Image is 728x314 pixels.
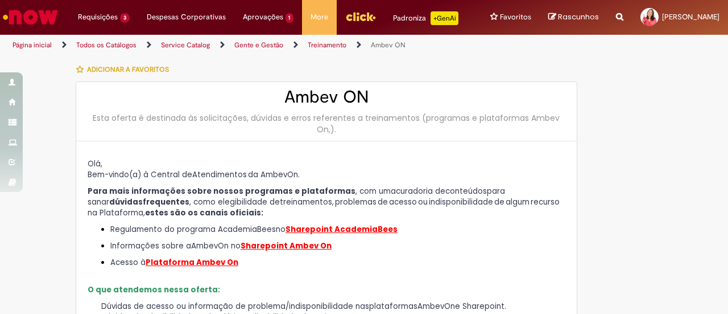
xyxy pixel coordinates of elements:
[88,158,102,169] span: Olá,
[298,169,300,180] span: .
[146,257,238,268] a: Plataforma Ambev On
[393,11,458,25] div: Padroniza
[143,197,189,207] span: frequentes
[88,284,220,295] span: O que atendemos nessa oferta:
[88,169,192,180] span: Bem-vindo(a) à Central de
[78,11,118,23] span: Requisições
[110,257,238,268] span: Acesso à
[500,11,531,23] span: Favoritos
[311,11,328,23] span: More
[76,40,136,50] a: Todos os Catálogos
[1,6,60,28] img: ServiceNow
[192,169,197,180] span: A
[371,40,406,50] a: Ambev ON
[455,301,506,312] span: e Sharepoint.
[87,65,169,74] span: Adicionar a Favoritos
[257,224,276,235] span: Bees
[276,224,286,235] span: no
[101,301,369,312] span: Dúvidas de acesso ou informação de problema/indisponibilidade nas
[88,197,562,218] span: , problemas de acesso ou indisponibilidade de algum recurso na Plataforma,
[147,11,226,23] span: Despesas Corporativas
[378,224,398,235] span: Bees
[189,197,280,207] span: , como elegibilidade de
[218,240,332,252] span: On no
[120,13,130,23] span: 3
[110,224,257,235] span: Regulamento do programa Academia
[345,8,376,25] img: click_logo_yellow_360x200.png
[13,40,52,50] a: Página inicial
[286,13,294,23] span: 1
[161,40,210,50] a: Service Catalog
[110,240,191,251] span: Informações sobre a
[88,186,396,197] span: , com uma
[234,40,283,50] a: Gente e Gestão
[431,11,458,25] p: +GenAi
[9,35,477,56] ul: Trilhas de página
[197,169,287,180] span: tendimentos da Ambev
[155,207,263,218] span: tes são os canais oficiais:
[444,301,455,312] span: On
[283,197,332,208] span: reinamentos
[109,197,143,207] strong: dúvidas
[280,197,283,208] span: t
[396,186,445,197] span: curadoria de
[417,301,444,312] span: Ambev
[191,240,218,251] span: Ambev
[286,224,398,235] a: Sharepoint AcademiaBees
[445,186,487,197] span: conteúdos
[308,40,346,50] a: Treinamento
[88,186,355,197] strong: Para mais informações sobre nossos programas e plataformas
[286,224,378,235] span: Sharepoint Academia
[369,301,417,312] span: plataformas
[241,240,332,251] a: Sharepoint Ambev On
[88,88,565,107] h2: Ambev ON
[145,207,263,218] strong: es
[76,58,175,81] button: Adicionar a Favoritos
[548,12,599,23] a: Rascunhos
[243,11,283,23] span: Aprovações
[88,186,507,207] span: para sanar
[287,169,298,181] span: On
[558,11,599,22] span: Rascunhos
[88,112,565,135] div: Esta oferta é destinada às solicitações, dúvidas e erros referentes a treinamentos (programas e p...
[662,12,719,22] span: [PERSON_NAME]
